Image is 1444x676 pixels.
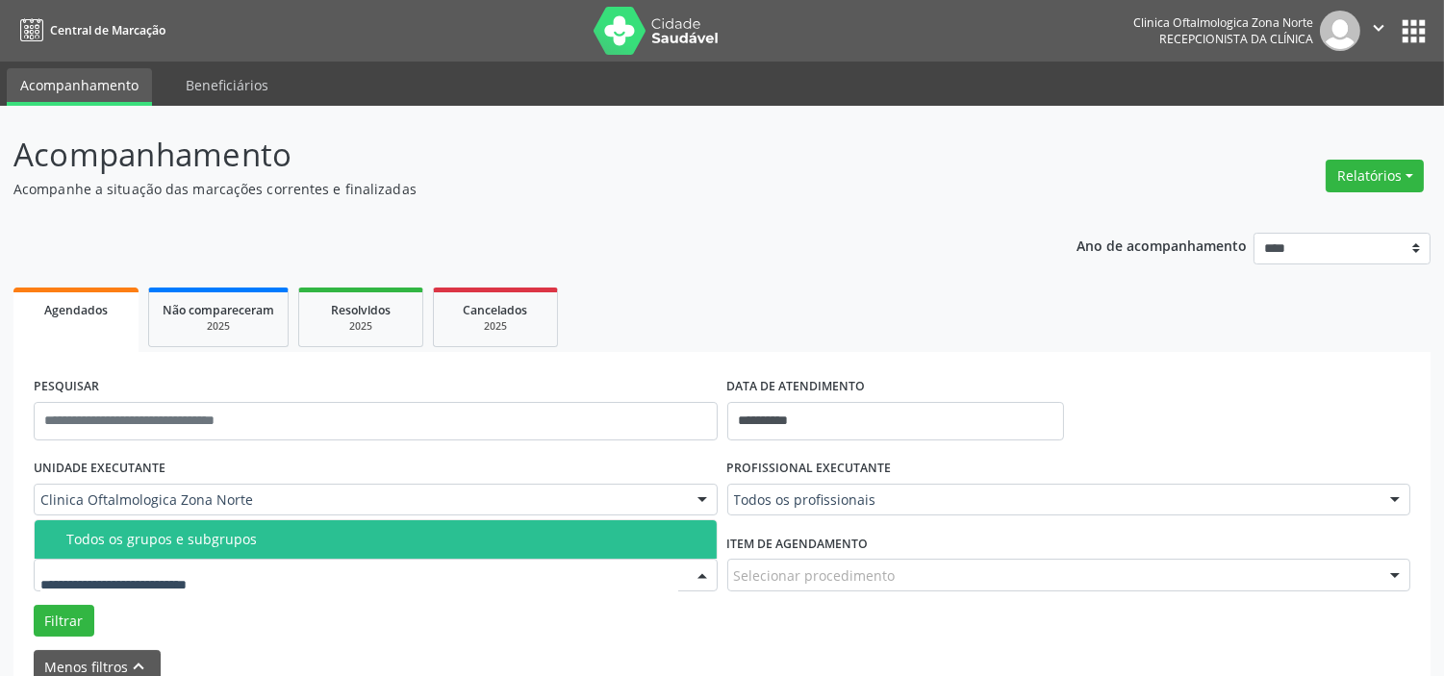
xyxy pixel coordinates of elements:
div: 2025 [313,319,409,334]
div: Todos os grupos e subgrupos [66,532,705,547]
p: Ano de acompanhamento [1077,233,1247,257]
a: Acompanhamento [7,68,152,106]
span: Recepcionista da clínica [1159,31,1313,47]
button: apps [1397,14,1431,48]
i:  [1368,17,1389,38]
label: Item de agendamento [727,529,869,559]
span: Central de Marcação [50,22,165,38]
label: PROFISSIONAL EXECUTANTE [727,454,892,484]
button: Filtrar [34,605,94,638]
div: 2025 [447,319,544,334]
p: Acompanhamento [13,131,1005,179]
label: DATA DE ATENDIMENTO [727,372,866,402]
label: UNIDADE EXECUTANTE [34,454,165,484]
button: Relatórios [1326,160,1424,192]
label: PESQUISAR [34,372,99,402]
img: img [1320,11,1360,51]
span: Não compareceram [163,302,274,318]
span: Agendados [44,302,108,318]
span: Clinica Oftalmologica Zona Norte [40,490,678,510]
span: Todos os profissionais [734,490,1372,510]
p: Acompanhe a situação das marcações correntes e finalizadas [13,179,1005,199]
span: Resolvidos [331,302,391,318]
button:  [1360,11,1397,51]
span: Cancelados [464,302,528,318]
span: Selecionar procedimento [734,565,896,586]
div: 2025 [163,319,274,334]
div: Clinica Oftalmologica Zona Norte [1133,14,1313,31]
a: Central de Marcação [13,14,165,46]
a: Beneficiários [172,68,282,102]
